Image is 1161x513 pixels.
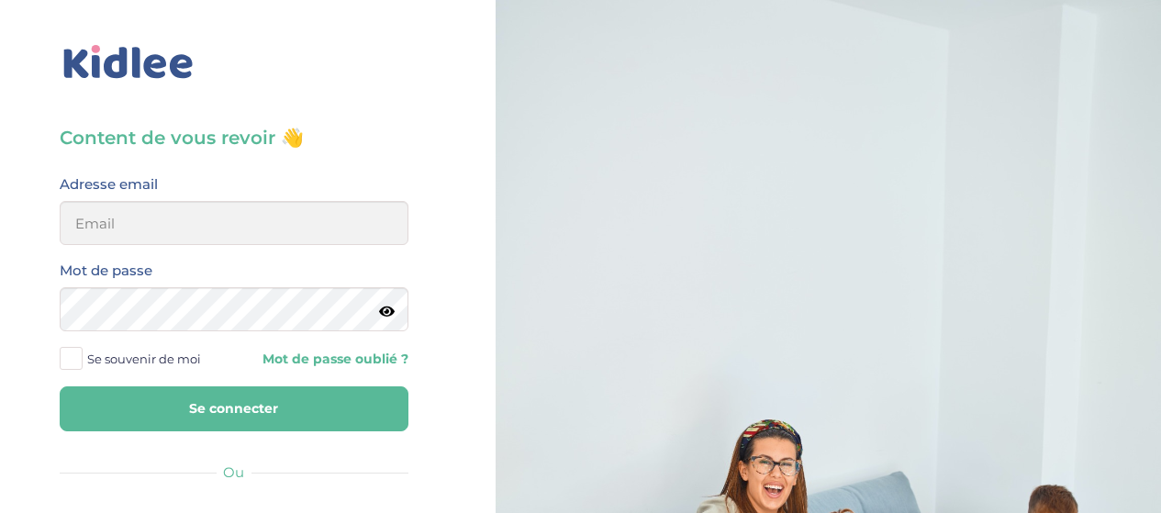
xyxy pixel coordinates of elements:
[60,41,197,84] img: logo_kidlee_bleu
[60,259,152,283] label: Mot de passe
[60,386,408,431] button: Se connecter
[87,347,201,371] span: Se souvenir de moi
[60,173,158,196] label: Adresse email
[60,125,408,151] h3: Content de vous revoir 👋
[248,351,408,368] a: Mot de passe oublié ?
[60,201,408,245] input: Email
[223,463,244,481] span: Ou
